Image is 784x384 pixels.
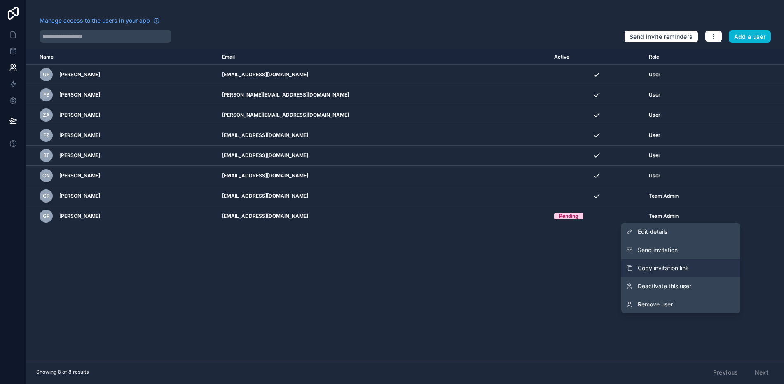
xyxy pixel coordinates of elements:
span: [PERSON_NAME] [59,132,100,139]
td: [EMAIL_ADDRESS][DOMAIN_NAME] [217,186,549,206]
a: Edit details [621,223,740,241]
td: [EMAIL_ADDRESS][DOMAIN_NAME] [217,125,549,146]
a: Deactivate this user [621,277,740,295]
span: User [649,172,660,179]
span: Showing 8 of 8 results [36,369,89,375]
span: [PERSON_NAME] [59,213,100,219]
a: Manage access to the users in your app [40,16,160,25]
th: Active [549,49,644,65]
th: Email [217,49,549,65]
span: User [649,112,660,118]
a: Remove user [621,295,740,313]
span: Deactivate this user [638,282,691,290]
th: Name [26,49,217,65]
span: User [649,132,660,139]
span: Send invitation [638,246,678,254]
span: User [649,152,660,159]
td: [EMAIL_ADDRESS][DOMAIN_NAME] [217,166,549,186]
th: Role [644,49,740,65]
span: ZA [43,112,50,118]
div: Pending [559,213,578,219]
span: [PERSON_NAME] [59,172,100,179]
span: [PERSON_NAME] [59,193,100,199]
span: [PERSON_NAME] [59,92,100,98]
span: Team Admin [649,193,679,199]
button: Send invitation [621,241,740,259]
span: [PERSON_NAME] [59,71,100,78]
span: User [649,71,660,78]
span: Edit details [638,228,667,236]
span: [PERSON_NAME] [59,112,100,118]
button: Copy invitation link [621,259,740,277]
td: [EMAIL_ADDRESS][DOMAIN_NAME] [217,146,549,166]
span: BT [43,152,49,159]
td: [EMAIL_ADDRESS][DOMAIN_NAME] [217,65,549,85]
td: [PERSON_NAME][EMAIL_ADDRESS][DOMAIN_NAME] [217,105,549,125]
span: CN [42,172,50,179]
button: Add a user [729,30,771,43]
span: GR [43,213,50,219]
span: GR [43,193,50,199]
div: scrollable content [26,49,784,360]
span: Team Admin [649,213,679,219]
span: [PERSON_NAME] [59,152,100,159]
span: Copy invitation link [638,264,689,272]
span: FB [43,92,49,98]
span: GR [43,71,50,78]
span: Manage access to the users in your app [40,16,150,25]
td: [EMAIL_ADDRESS][DOMAIN_NAME] [217,206,549,226]
span: FZ [43,132,49,139]
span: User [649,92,660,98]
button: Send invite reminders [624,30,698,43]
span: Remove user [638,300,673,309]
td: [PERSON_NAME][EMAIL_ADDRESS][DOMAIN_NAME] [217,85,549,105]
